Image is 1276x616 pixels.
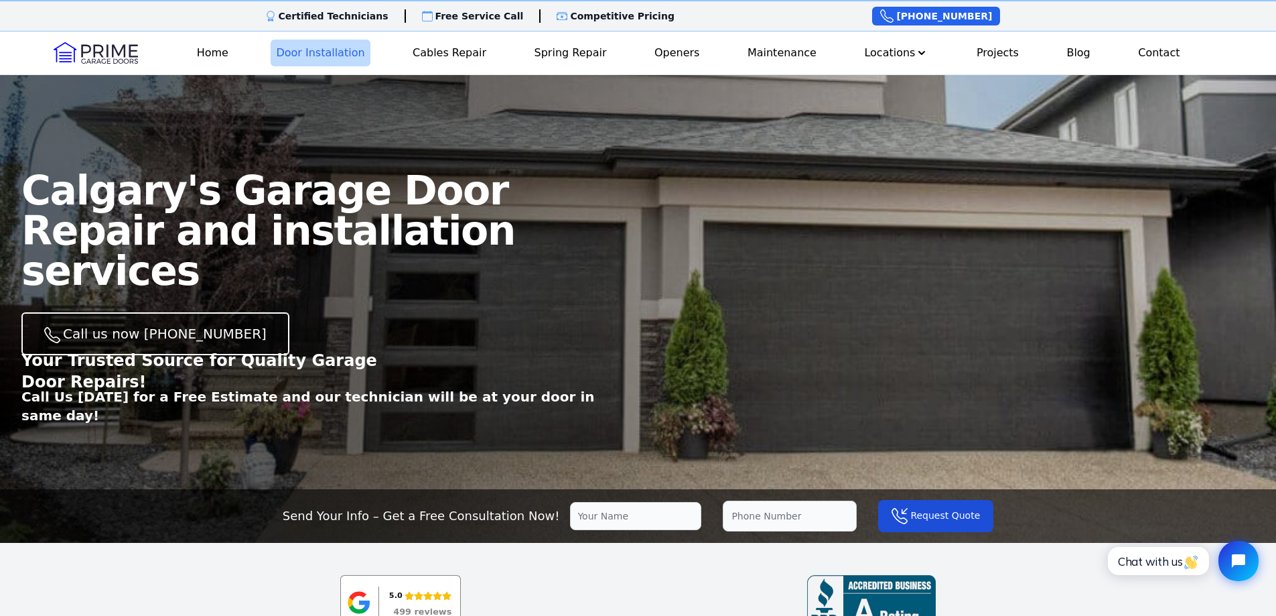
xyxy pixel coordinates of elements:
input: Your Name [570,502,701,530]
div: 5.0 [389,589,403,603]
p: Call Us [DATE] for a Free Estimate and our technician will be at your door in same day! [21,387,638,425]
p: Competitive Pricing [570,9,675,23]
p: Certified Technicians [279,9,388,23]
a: Maintenance [742,40,822,66]
span: Calgary's Garage Door Repair and installation services [21,167,515,294]
p: Free Service Call [435,9,524,23]
img: Logo [54,42,138,64]
a: [PHONE_NUMBER] [872,7,1000,25]
a: Projects [971,40,1024,66]
a: Cables Repair [407,40,492,66]
a: Openers [649,40,705,66]
button: Request Quote [878,500,993,532]
a: Call us now [PHONE_NUMBER] [21,312,289,355]
a: Blog [1061,40,1095,66]
a: Home [192,40,234,66]
p: Your Trusted Source for Quality Garage Door Repairs! [21,350,407,393]
input: Phone Number [723,501,857,532]
iframe: Tidio Chat [1093,530,1270,593]
p: Send Your Info – Get a Free Consultation Now! [283,507,560,526]
button: Locations [859,40,934,66]
a: Spring Repair [529,40,612,66]
a: Door Installation [271,40,370,66]
a: Contact [1133,40,1185,66]
div: Rating: 5.0 out of 5 [389,589,451,603]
